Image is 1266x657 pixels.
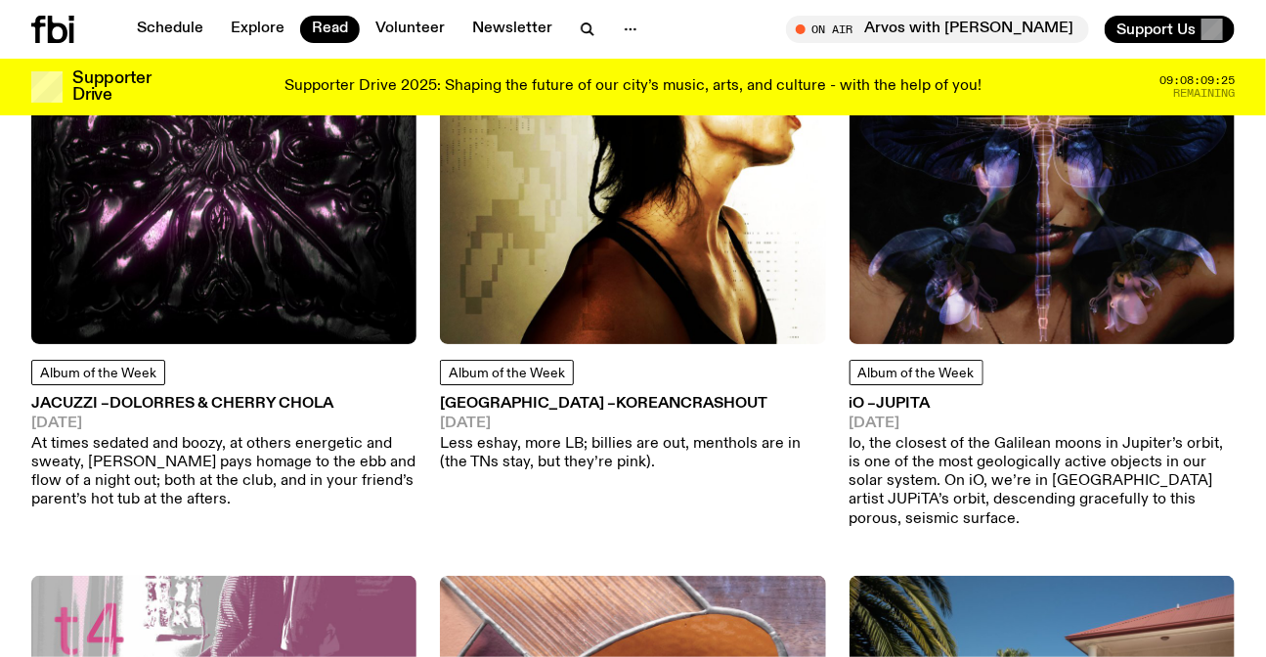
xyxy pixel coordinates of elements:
span: [DATE] [31,416,416,431]
h3: JACUZZI – [31,397,416,412]
h3: iO – [850,397,1235,412]
span: DoloRRes & cherry chola [109,396,333,412]
p: Supporter Drive 2025: Shaping the future of our city’s music, arts, and culture - with the help o... [284,78,982,96]
span: JUPiTA [877,396,931,412]
a: JACUZZI –DoloRRes & cherry chola[DATE]At times sedated and boozy, at others energetic and sweaty,... [31,397,416,509]
a: Explore [219,16,296,43]
span: Remaining [1173,88,1235,99]
span: Support Us [1116,21,1196,38]
p: Io, the closest of the Galilean moons in Jupiter’s orbit, is one of the most geologically active ... [850,435,1235,529]
h3: [GEOGRAPHIC_DATA] – [440,397,825,412]
button: On AirArvos with [PERSON_NAME] [786,16,1089,43]
a: [GEOGRAPHIC_DATA] –koreancrashout[DATE]Less eshay, more LB; billies are out, menthols are in (the... [440,397,825,472]
span: Album of the Week [449,367,565,380]
a: Newsletter [460,16,564,43]
a: Volunteer [364,16,457,43]
a: Read [300,16,360,43]
a: iO –JUPiTA[DATE]Io, the closest of the Galilean moons in Jupiter’s orbit, is one of the most geol... [850,397,1235,528]
span: koreancrashout [616,396,767,412]
span: 09:08:09:25 [1159,75,1235,86]
button: Support Us [1105,16,1235,43]
h3: Supporter Drive [72,70,151,104]
p: Less eshay, more LB; billies are out, menthols are in (the TNs stay, but they’re pink). [440,435,825,472]
span: [DATE] [850,416,1235,431]
a: Album of the Week [440,360,574,385]
span: Album of the Week [858,367,975,380]
p: At times sedated and boozy, at others energetic and sweaty, [PERSON_NAME] pays homage to the ebb ... [31,435,416,510]
span: Album of the Week [40,367,156,380]
a: Album of the Week [31,360,165,385]
a: Album of the Week [850,360,983,385]
span: [DATE] [440,416,825,431]
a: Schedule [125,16,215,43]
